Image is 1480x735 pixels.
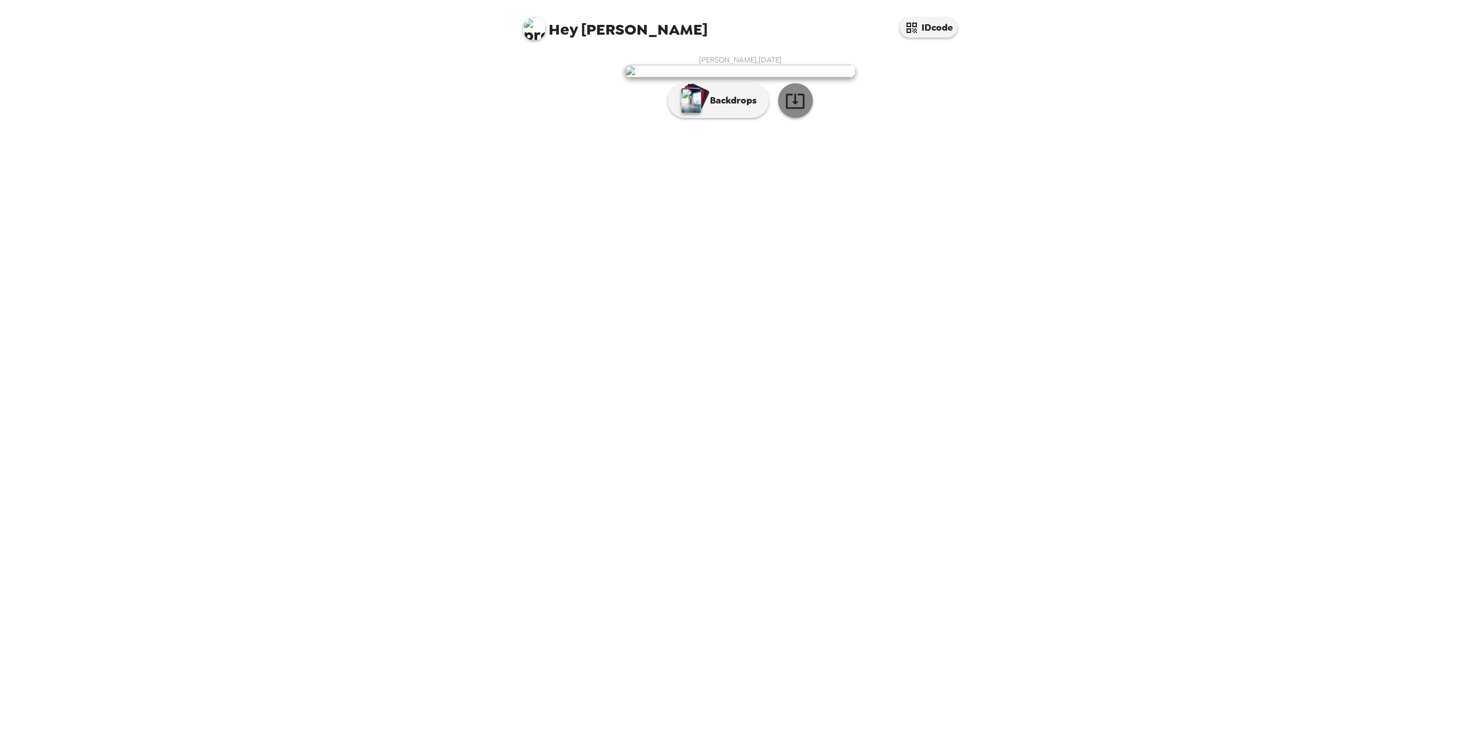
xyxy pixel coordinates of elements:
button: Backdrops [668,83,769,118]
p: Backdrops [704,94,757,108]
span: [PERSON_NAME] , [DATE] [699,55,782,65]
button: IDcode [900,17,957,38]
span: [PERSON_NAME] [523,12,708,38]
img: user [624,65,856,77]
span: Hey [549,19,578,40]
img: profile pic [523,17,546,40]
